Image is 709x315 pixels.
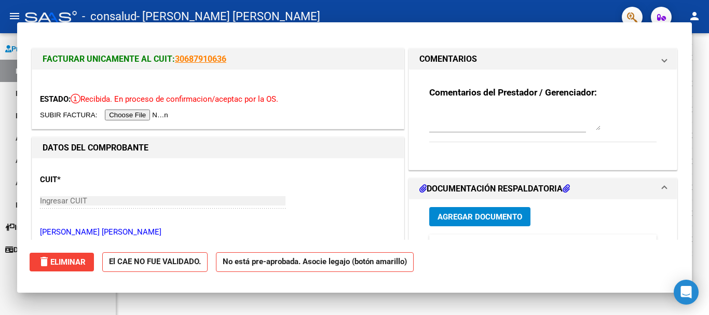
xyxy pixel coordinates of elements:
[409,179,677,199] mat-expansion-panel-header: DOCUMENTACIÓN RESPALDATORIA
[5,222,53,233] span: Instructivos
[419,183,570,195] h1: DOCUMENTACIÓN RESPALDATORIA
[674,280,699,305] div: Open Intercom Messenger
[43,143,148,153] strong: DATOS DEL COMPROBANTE
[8,10,21,22] mat-icon: menu
[409,49,677,70] mat-expansion-panel-header: COMENTARIOS
[429,207,530,226] button: Agregar Documento
[175,54,226,64] a: 30687910636
[455,235,533,257] datatable-header-cell: Documento
[102,252,208,272] strong: El CAE NO FUE VALIDADO.
[40,226,396,238] p: [PERSON_NAME] [PERSON_NAME]
[38,255,50,268] mat-icon: delete
[30,253,94,271] button: Eliminar
[5,43,100,54] span: Prestadores / Proveedores
[429,235,455,257] datatable-header-cell: ID
[409,70,677,170] div: COMENTARIOS
[38,257,86,267] span: Eliminar
[601,235,652,257] datatable-header-cell: Subido
[652,235,704,257] datatable-header-cell: Acción
[533,235,601,257] datatable-header-cell: Usuario
[137,5,320,28] span: - [PERSON_NAME] [PERSON_NAME]
[216,252,414,272] strong: No está pre-aprobada. Asocie legajo (botón amarillo)
[419,53,477,65] h1: COMENTARIOS
[40,94,71,104] span: ESTADO:
[438,212,522,222] span: Agregar Documento
[43,54,175,64] span: FACTURAR UNICAMENTE AL CUIT:
[5,244,73,255] span: Datos de contacto
[688,10,701,22] mat-icon: person
[71,94,278,104] span: Recibida. En proceso de confirmacion/aceptac por la OS.
[429,87,597,98] strong: Comentarios del Prestador / Gerenciador:
[82,5,137,28] span: - consalud
[40,174,147,186] p: CUIT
